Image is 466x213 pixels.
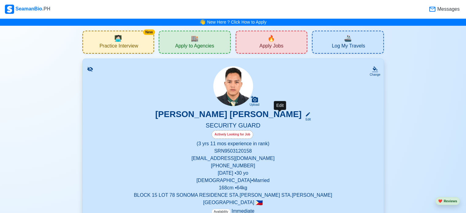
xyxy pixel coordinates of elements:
[199,18,206,26] span: bell
[436,6,460,13] span: Messages
[212,130,253,139] div: Actively Looking for Job
[303,117,311,122] div: Edit
[250,103,260,107] div: Upload
[332,43,365,51] span: Log My Travels
[256,200,263,206] span: 🇵🇭
[42,6,51,11] span: .PH
[114,34,122,43] span: interview
[5,5,14,14] img: Logo
[435,197,460,205] button: heartReviews
[260,43,283,51] span: Apply Jobs
[90,122,376,130] h5: SECURITY GUARD
[90,192,376,199] p: BLOCK 15 LOT 78 SONOMA RESIDENCE STA.[PERSON_NAME] STA.[PERSON_NAME]
[207,20,267,25] a: New Here ? Click How to Apply
[90,155,376,162] p: [EMAIL_ADDRESS][DOMAIN_NAME]
[369,72,380,77] div: Change
[274,101,286,110] div: Edit
[267,34,275,43] span: new
[100,43,138,51] span: Practice Interview
[90,184,376,192] p: 168 cm • 64 kg
[191,34,199,43] span: agencies
[5,5,50,14] div: SeamanBio
[155,109,302,122] h3: [PERSON_NAME] [PERSON_NAME]
[90,147,376,155] p: SRN 9503120158
[90,177,376,184] p: [DEMOGRAPHIC_DATA] • Married
[143,29,155,35] div: New
[90,140,376,147] p: (3 yrs 11 mos experience in rank)
[90,162,376,169] p: [PHONE_NUMBER]
[438,199,442,203] span: heart
[90,169,376,177] p: [DATE] • 30 yo
[175,43,214,51] span: Apply to Agencies
[90,199,376,206] p: [GEOGRAPHIC_DATA]
[344,34,352,43] span: travel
